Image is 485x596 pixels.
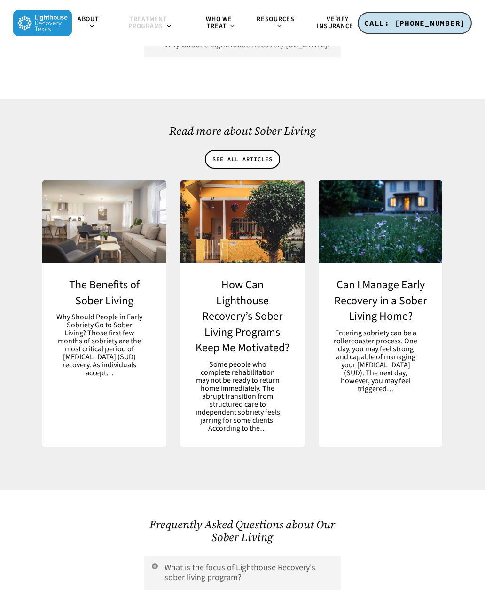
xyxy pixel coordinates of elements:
span: Treatment Programs [128,15,167,31]
a: Who We Treat [192,16,251,31]
span: Resources [257,15,295,24]
img: Lighthouse Recovery Texas [13,10,72,36]
a: Verify Insurance [305,16,375,31]
a: The Benefits of Sober Living [42,263,166,392]
span: CALL: [PHONE_NUMBER] [364,18,465,28]
span: Who We Treat [206,15,232,31]
a: How Can Lighthouse Recovery’s Sober Living Programs Keep Me Motivated? [180,181,305,263]
h2: Frequently Asked Questions about Our Sober Living [144,519,340,544]
a: CALL: [PHONE_NUMBER] [358,12,472,35]
a: The Benefits of Sober Living [42,181,166,263]
span: Verify Insurance [317,15,353,31]
a: SEE ALL ARTICLES [205,150,280,169]
h2: Read more about Sober Living [42,124,443,139]
a: Can I Manage Early Recovery in a Sober Living Home? [319,181,443,263]
a: Can I Manage Early Recovery in a Sober Living Home? [319,263,443,408]
a: How Can Lighthouse Recovery’s Sober Living Programs Keep Me Motivated? [180,263,305,447]
a: What is the focus of Lighthouse Recovery's sober living program? [144,557,340,590]
a: About [72,16,110,31]
a: Resources [251,16,305,31]
span: About [78,15,99,24]
a: Treatment Programs [110,16,192,31]
span: SEE ALL ARTICLES [212,155,273,164]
